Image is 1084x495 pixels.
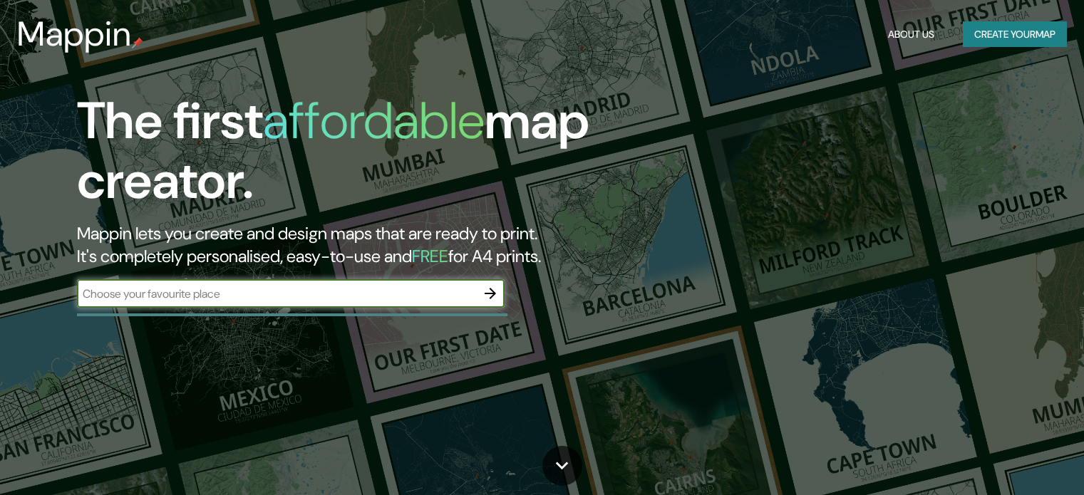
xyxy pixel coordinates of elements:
button: Create yourmap [963,21,1067,48]
input: Choose your favourite place [77,286,476,302]
h1: affordable [263,88,485,154]
img: mappin-pin [132,37,143,48]
h2: Mappin lets you create and design maps that are ready to print. It's completely personalised, eas... [77,222,619,268]
iframe: Help widget launcher [957,439,1068,479]
h5: FREE [412,245,448,267]
h3: Mappin [17,14,132,54]
button: About Us [882,21,940,48]
h1: The first map creator. [77,91,619,222]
